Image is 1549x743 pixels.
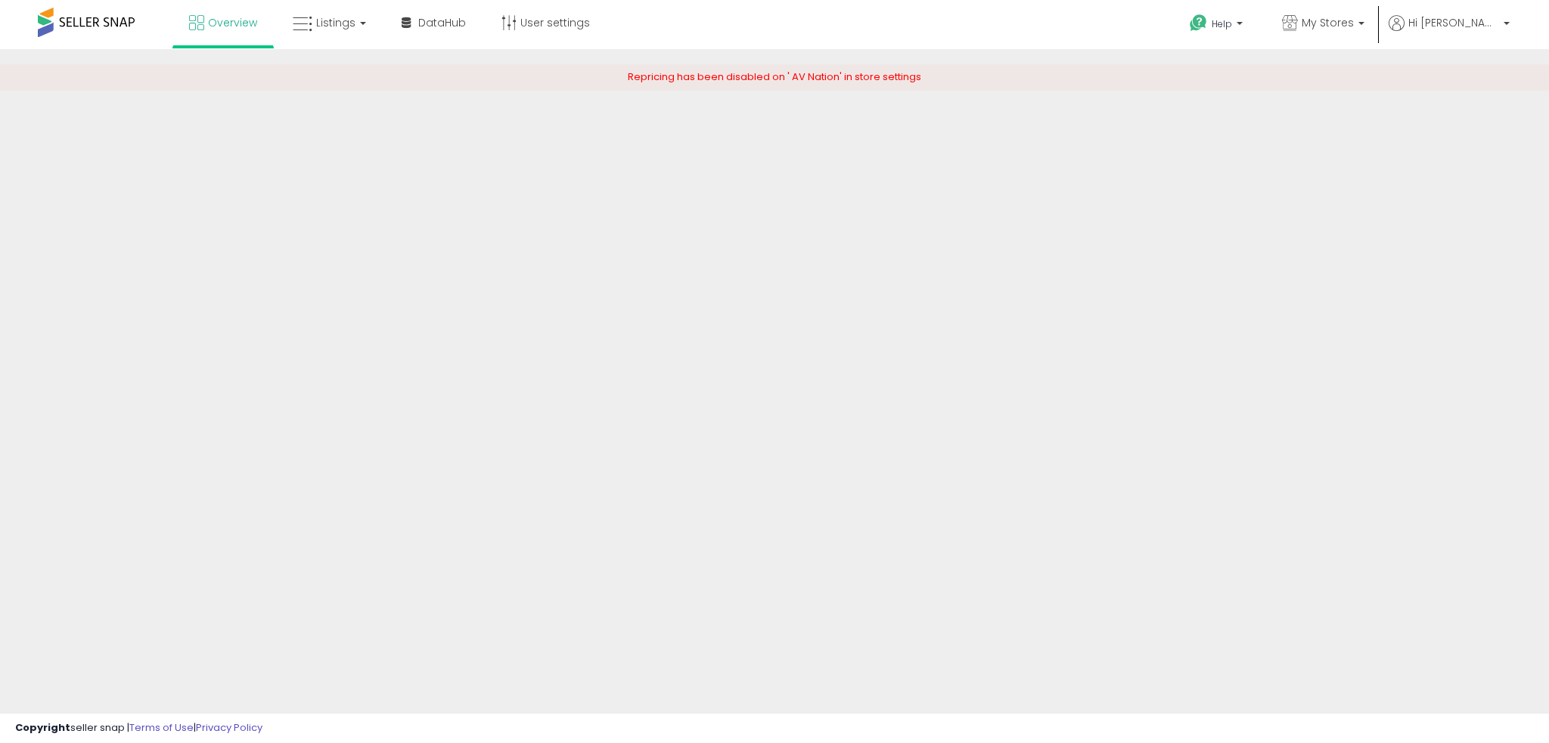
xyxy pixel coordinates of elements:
a: Hi [PERSON_NAME] [1389,15,1510,49]
span: Listings [316,15,355,30]
span: Repricing has been disabled on ' AV Nation' in store settings [628,70,921,84]
span: Overview [208,15,257,30]
span: Hi [PERSON_NAME] [1408,15,1499,30]
span: DataHub [418,15,466,30]
span: My Stores [1302,15,1354,30]
span: Help [1212,17,1232,30]
a: Help [1178,2,1258,49]
i: Get Help [1189,14,1208,33]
